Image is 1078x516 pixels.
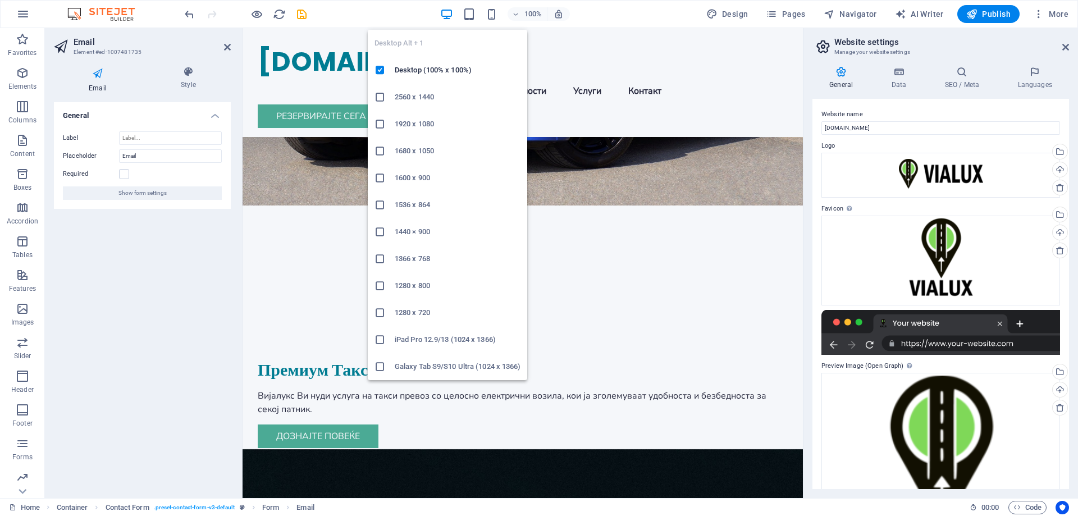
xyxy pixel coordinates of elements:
p: Boxes [13,183,32,192]
button: Navigator [819,5,881,23]
label: Logo [821,139,1060,153]
p: Content [10,149,35,158]
button: Click here to leave preview mode and continue editing [250,7,263,21]
span: Click to select. Double-click to edit [57,501,88,514]
input: Label... [119,131,222,145]
span: Pages [766,8,805,20]
h6: 1366 x 768 [395,252,520,266]
p: Header [11,385,34,394]
span: 00 00 [981,501,999,514]
h3: Manage your website settings [834,47,1047,57]
p: Accordion [7,217,38,226]
h6: 1280 x 800 [395,279,520,293]
h4: Style [146,66,231,90]
p: Images [11,318,34,327]
p: Columns [8,116,36,125]
button: save [295,7,308,21]
p: Slider [14,351,31,360]
h6: Session time [970,501,999,514]
h6: Desktop (100% x 100%) [395,63,520,77]
h4: Languages [1001,66,1069,90]
button: Code [1008,501,1047,514]
span: . preset-contact-form-v3-default [154,501,235,514]
span: Click to select. Double-click to edit [296,501,314,514]
span: More [1033,8,1068,20]
span: Click to select. Double-click to edit [262,501,279,514]
button: Usercentrics [1056,501,1069,514]
button: Pages [761,5,810,23]
p: Features [9,284,36,293]
p: Favorites [8,48,36,57]
button: More [1029,5,1073,23]
i: On resize automatically adjust zoom level to fit chosen device. [554,9,564,19]
i: Undo: Change preview image (Ctrl+Z) [183,8,196,21]
i: Save (Ctrl+S) [295,8,308,21]
span: Design [706,8,748,20]
h4: SEO / Meta [928,66,1001,90]
h6: 2560 x 1440 [395,90,520,104]
p: Elements [8,82,37,91]
label: Favicon [821,202,1060,216]
a: Click to cancel selection. Double-click to open Pages [9,501,40,514]
h6: 100% [524,7,542,21]
div: Vialuxlogo02-a7qzl7aWEeyrTcy7MfNNjw-9qVcWhqup1faJfu50vrpsw.png [821,216,1060,305]
p: Footer [12,419,33,428]
button: undo [182,7,196,21]
h6: 1680 x 1050 [395,144,520,158]
i: This element is a customizable preset [240,504,245,510]
span: : [989,503,991,512]
h4: Email [54,66,146,93]
h2: Website settings [834,37,1069,47]
h6: 1536 x 864 [395,198,520,212]
h3: Element #ed-1007481735 [74,47,208,57]
button: AI Writer [890,5,948,23]
i: Reload page [273,8,286,21]
h6: Galaxy Tab S9/S10 Ultra (1024 x 1366) [395,360,520,373]
h4: Data [874,66,928,90]
p: Forms [12,453,33,462]
button: 100% [508,7,547,21]
span: Publish [966,8,1011,20]
label: Preview Image (Open Graph) [821,359,1060,373]
span: Code [1013,501,1042,514]
h4: General [812,66,874,90]
h2: Email [74,37,231,47]
span: AI Writer [895,8,944,20]
button: Show form settings [63,186,222,200]
nav: breadcrumb [57,501,314,514]
label: Website name [821,108,1060,121]
button: Publish [957,5,1020,23]
img: Editor Logo [65,7,149,21]
h4: General [54,102,231,122]
input: Name... [821,121,1060,135]
label: Required [63,167,119,181]
h6: 1920 x 1080 [395,117,520,131]
span: Navigator [824,8,877,20]
label: Placeholder [63,149,119,163]
button: Design [702,5,753,23]
label: Label [63,131,119,145]
p: Tables [12,250,33,259]
div: Vialuxlogo01-dWu9SfAuVxfpz1sQdU7WoA.png [821,153,1060,198]
button: reload [272,7,286,21]
h6: iPad Pro 12.9/13 (1024 x 1366) [395,333,520,346]
span: Show form settings [118,186,167,200]
h6: 1600 x 900 [395,171,520,185]
h6: 1280 x 720 [395,306,520,319]
h6: 1440 × 900 [395,225,520,239]
span: Click to select. Double-click to edit [106,501,149,514]
input: Placeholder... [119,149,222,163]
